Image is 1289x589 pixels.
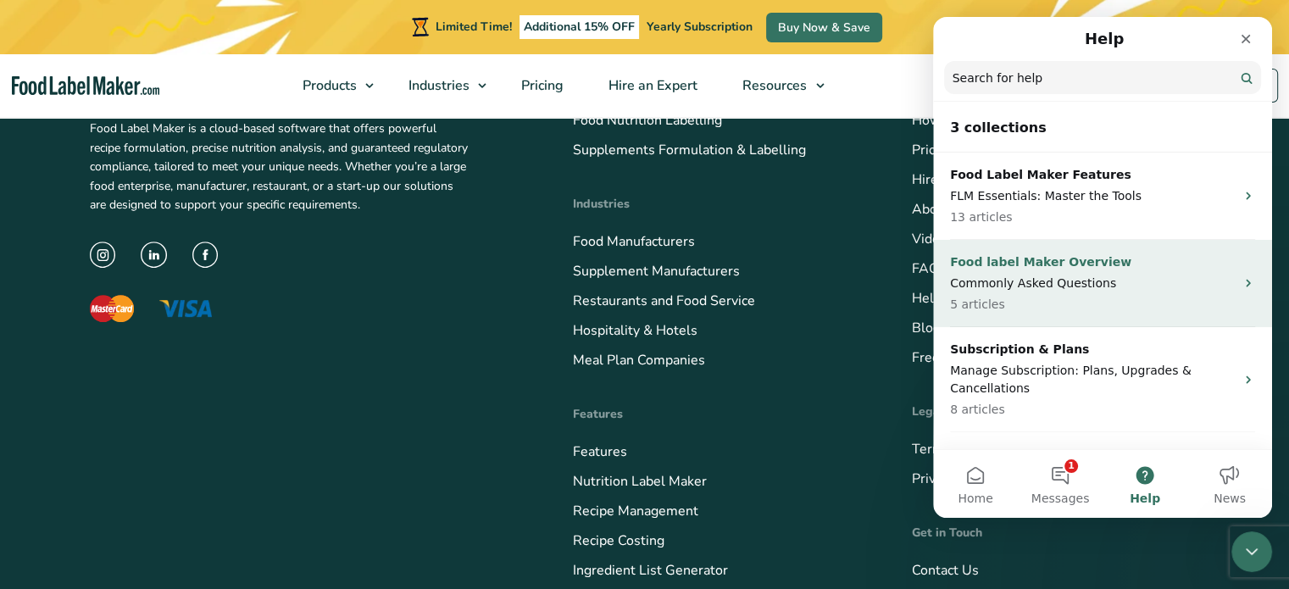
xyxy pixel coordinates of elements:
a: Supplements Formulation & Labelling [573,141,806,159]
a: Video Tutorials [912,230,1005,248]
a: Free Nutrition Label Maker [912,348,1077,367]
a: About us [912,200,968,219]
a: Hospitality & Hotels [573,321,697,340]
a: Supplement Manufacturers [573,262,740,281]
span: Resources [737,76,808,95]
a: Ingredient List Generator [573,561,728,580]
a: Pricing [499,54,582,117]
iframe: Intercom live chat [1231,531,1272,572]
img: instagram icon [90,242,116,268]
a: Features [573,442,627,461]
a: Resources [720,54,832,117]
a: How it Works [912,111,997,130]
a: Meal Plan Companies [573,351,705,370]
img: The Mastercard logo displaying a red circle saying [90,295,134,322]
a: Hire an Expert [912,170,999,189]
a: Blog [912,319,941,337]
a: Contact Us [912,561,979,580]
a: Industries [386,54,495,117]
a: Products [281,54,382,117]
img: The Visa logo with blue letters and a yellow flick above the [159,300,212,317]
a: Privacy Policy [912,470,995,488]
p: Food Label Maker is a cloud-based software that offers powerful recipe formulation, precise nutri... [90,119,468,214]
span: Industries [403,76,471,95]
a: Food Nutrition Labelling [573,111,722,130]
a: Pricing [912,141,953,159]
h4: Legal [912,403,1200,420]
h4: Industries [573,195,861,213]
span: Limited Time! [436,19,512,35]
a: Hire an Expert [586,54,716,117]
span: Pricing [516,76,565,95]
a: Nutrition Label Maker [573,472,707,491]
a: Terms & Conditions [912,440,1032,458]
iframe: Intercom live chat [933,17,1272,518]
a: Recipe Costing [573,531,664,550]
a: Help Center [912,289,986,308]
a: Buy Now & Save [766,13,882,42]
span: Yearly Subscription [647,19,753,35]
span: Additional 15% OFF [519,15,639,39]
a: Food Manufacturers [573,232,695,251]
span: Hire an Expert [603,76,699,95]
span: Products [297,76,358,95]
a: FAQs [912,259,946,278]
h4: Features [573,405,861,423]
h4: Get in Touch [912,524,1200,542]
a: Restaurants and Food Service [573,292,755,310]
a: Recipe Management [573,502,698,520]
